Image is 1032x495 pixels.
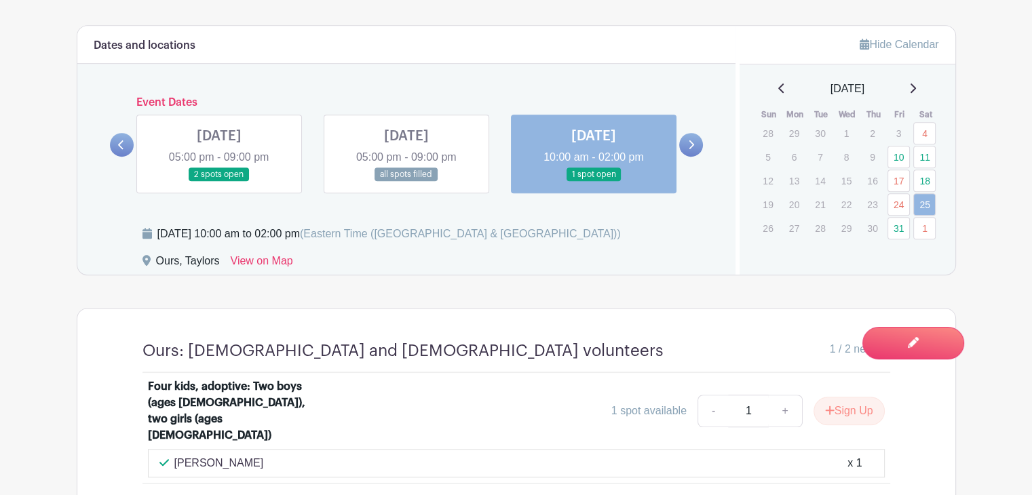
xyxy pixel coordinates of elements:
[300,228,621,239] span: (Eastern Time ([GEOGRAPHIC_DATA] & [GEOGRAPHIC_DATA]))
[913,108,939,121] th: Sat
[835,194,858,215] p: 22
[835,123,858,144] p: 1
[809,146,831,167] p: 7
[809,123,831,144] p: 30
[861,146,883,167] p: 9
[861,123,883,144] p: 2
[913,170,936,192] a: 18
[757,146,779,167] p: 5
[847,455,862,471] div: x 1
[887,146,910,168] a: 10
[830,81,864,97] span: [DATE]
[783,194,805,215] p: 20
[887,123,910,144] p: 3
[861,194,883,215] p: 23
[861,170,883,191] p: 16
[134,96,680,109] h6: Event Dates
[230,253,292,275] a: View on Map
[913,217,936,239] a: 1
[156,253,220,275] div: Ours, Taylors
[157,226,621,242] div: [DATE] 10:00 am to 02:00 pm
[835,108,861,121] th: Wed
[835,218,858,239] p: 29
[697,395,729,427] a: -
[756,108,782,121] th: Sun
[913,193,936,216] a: 25
[860,108,887,121] th: Thu
[808,108,835,121] th: Tue
[835,146,858,167] p: 8
[757,218,779,239] p: 26
[887,170,910,192] a: 17
[809,170,831,191] p: 14
[860,39,938,50] a: Hide Calendar
[757,194,779,215] p: 19
[768,395,802,427] a: +
[835,170,858,191] p: 15
[830,341,890,357] span: 1 / 2 needed
[809,218,831,239] p: 28
[148,378,316,443] div: Four kids, adoptive: Two boys (ages [DEMOGRAPHIC_DATA]), two girls (ages [DEMOGRAPHIC_DATA])
[913,146,936,168] a: 11
[783,218,805,239] p: 27
[174,455,264,471] p: [PERSON_NAME]
[782,108,809,121] th: Mon
[142,341,664,361] h4: Ours: [DEMOGRAPHIC_DATA] and [DEMOGRAPHIC_DATA] volunteers
[814,397,885,425] button: Sign Up
[887,217,910,239] a: 31
[611,403,687,419] div: 1 spot available
[94,39,195,52] h6: Dates and locations
[809,194,831,215] p: 21
[913,122,936,144] a: 4
[757,123,779,144] p: 28
[783,146,805,167] p: 6
[783,170,805,191] p: 13
[783,123,805,144] p: 29
[887,108,913,121] th: Fri
[757,170,779,191] p: 12
[861,218,883,239] p: 30
[887,193,910,216] a: 24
